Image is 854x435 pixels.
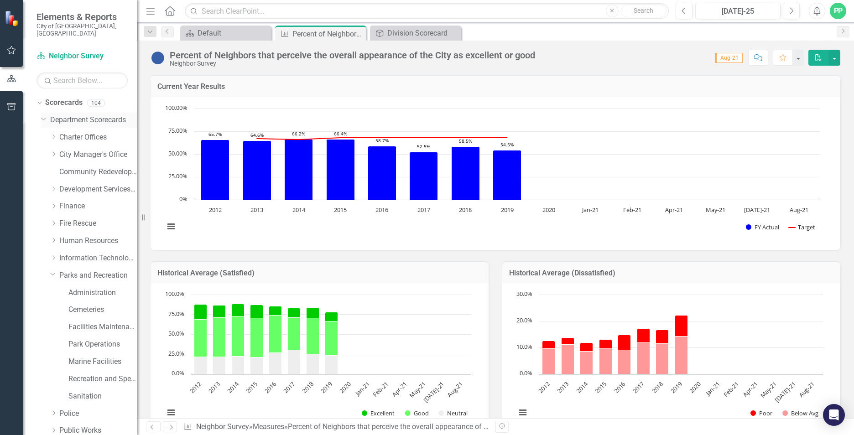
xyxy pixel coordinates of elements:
[830,3,846,19] button: PP
[59,253,137,264] a: Information Technology Services
[50,115,137,125] a: Department Scorecards
[338,380,353,395] text: 2020
[511,290,828,427] svg: Interactive chart
[59,150,137,160] a: City Manager's Office
[213,318,226,357] path: 2013, 49.5. Good.
[172,369,184,377] text: 0.0%
[5,10,21,26] img: ClearPoint Strategy
[509,269,833,277] h3: Historical Average (Dissatisfied)
[269,306,282,316] path: 2016, 11.2. Excellent.
[368,146,396,200] path: 2016, 58.7. FY Actual.
[292,28,364,40] div: Percent of Neighbors that perceive the overall appearance of the City as excellent or good
[157,83,833,91] h3: Current Year Results
[194,357,207,374] path: 2012, 21.78. Neutral.
[213,357,226,374] path: 2013, 21.74. Neutral.
[232,316,245,357] path: 2014, 50.64. Good.
[165,290,184,298] text: 100.0%
[562,338,574,345] path: 2013, 2.51. Poor.
[438,409,468,417] button: Show Neutral
[207,380,222,395] text: 2013
[263,380,278,395] text: 2016
[288,318,301,350] path: 2017, 40.4372. Good.
[225,380,240,395] text: 2014
[493,150,521,200] path: 2019, 54.5. FY Actual.
[536,380,552,395] text: 2012
[36,51,128,62] a: Neighbor Survey
[407,380,427,399] text: May-21
[87,99,105,107] div: 104
[196,422,249,431] a: Neighbor Survey
[250,132,264,138] text: 64.6%
[675,337,688,374] path: 2019, 14.3. Below Avg.
[650,380,665,395] text: 2018
[59,236,137,246] a: Human Resources
[157,269,482,277] h3: Historical Average (Satisfied)
[452,146,480,200] path: 2018, 58.4594. FY Actual.
[773,380,797,404] text: [DATE]-21
[542,206,555,214] text: 2020
[165,104,187,112] text: 100.00%
[789,223,816,231] button: Show Target
[253,422,284,431] a: Measures
[250,206,263,214] text: 2013
[201,109,800,200] g: FY Actual, series 1 of 2. Bar series with 15 bars.
[68,339,137,350] a: Park Operations
[516,290,532,298] text: 30.0%
[59,201,137,212] a: Finance
[288,350,301,374] path: 2017, 30.3279. Neutral.
[292,130,305,137] text: 66.2%
[580,343,593,352] path: 2014, 3.37. Poor.
[300,380,315,395] text: 2018
[68,305,137,315] a: Cemeteries
[168,126,187,135] text: 75.00%
[447,409,468,417] text: Neutral
[623,206,641,214] text: Feb-21
[250,318,263,357] path: 2015, 49.61. Good.
[574,380,589,395] text: 2014
[59,409,137,419] a: Police
[375,206,388,214] text: 2016
[665,206,683,214] text: Apr-21
[631,380,646,395] text: 2017
[244,380,259,395] text: 2015
[160,290,476,427] svg: Interactive chart
[232,357,245,374] path: 2014, 21.96. Neutral.
[706,206,725,214] text: May-21
[823,404,845,426] div: Open Intercom Messenger
[194,320,207,357] path: 2012, 46.83. Good.
[36,72,128,88] input: Search Below...
[375,137,389,144] text: 58.7%
[656,330,669,344] path: 2018, 5.227. Poor.
[698,6,777,17] div: [DATE]-25
[362,409,395,417] button: Show Excellent
[160,104,831,241] div: Chart. Highcharts interactive chart.
[417,143,430,150] text: 52.5%
[170,50,535,60] div: Percent of Neighbors that perceive the overall appearance of the City as excellent or good
[618,350,631,374] path: 2016, 9. Below Avg.
[59,270,137,281] a: Parks and Recreation
[637,343,650,374] path: 2017, 11.8852. Below Avg.
[656,344,669,374] path: 2018, 11.4168. Below Avg.
[307,308,319,318] path: 2018, 13.0674. Excellent.
[288,422,574,431] div: Percent of Neighbors that perceive the overall appearance of the City as excellent or good
[695,3,781,19] button: [DATE]-25
[722,380,740,399] text: Feb-21
[325,312,338,321] path: 2019, 11.5. Excellent.
[209,206,222,214] text: 2012
[182,27,269,39] a: Default
[281,380,297,395] text: 2017
[285,139,313,200] path: 2014, 66.18. FY Actual.
[562,345,574,374] path: 2013, 11.2. Below Avg.
[516,342,532,351] text: 10.0%
[185,3,669,19] input: Search ClearPoint...
[269,316,282,353] path: 2016, 47.5. Good.
[511,290,831,427] div: Chart. Highcharts interactive chart.
[599,340,612,348] path: 2015, 3.16. Poor.
[151,51,165,65] img: Information Unavailable
[168,329,184,337] text: 50.0%
[250,357,263,374] path: 2015, 20.7. Neutral.
[387,27,459,39] div: Division Scorecard
[542,341,555,349] path: 2012, 2.92. Poor.
[68,288,137,298] a: Administration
